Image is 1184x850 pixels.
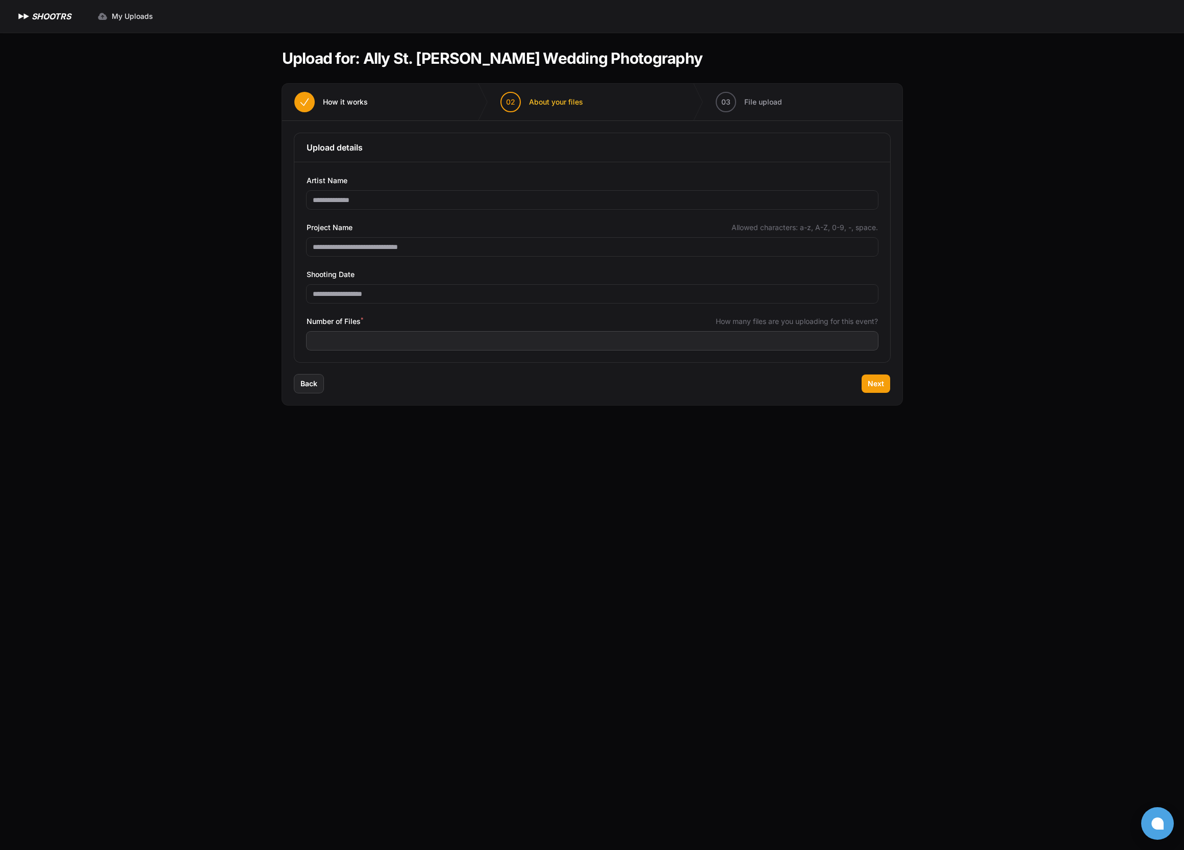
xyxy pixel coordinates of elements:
a: My Uploads [91,7,159,26]
span: Project Name [307,221,352,234]
span: File upload [744,97,782,107]
button: 02 About your files [488,84,595,120]
span: Next [868,379,884,389]
button: Back [294,374,323,393]
button: How it works [282,84,380,120]
span: My Uploads [112,11,153,21]
h3: Upload details [307,141,878,154]
span: Artist Name [307,174,347,187]
span: 02 [506,97,515,107]
button: Next [862,374,890,393]
img: SHOOTRS [16,10,32,22]
button: Open chat window [1141,807,1174,840]
span: How many files are you uploading for this event? [716,316,878,327]
span: Shooting Date [307,268,355,281]
button: 03 File upload [703,84,794,120]
span: About your files [529,97,583,107]
span: Allowed characters: a-z, A-Z, 0-9, -, space. [732,222,878,233]
h1: SHOOTRS [32,10,71,22]
span: 03 [721,97,730,107]
h1: Upload for: Ally St. [PERSON_NAME] Wedding Photography [282,49,703,67]
a: SHOOTRS SHOOTRS [16,10,71,22]
span: How it works [323,97,368,107]
span: Number of Files [307,315,363,328]
span: Back [300,379,317,389]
